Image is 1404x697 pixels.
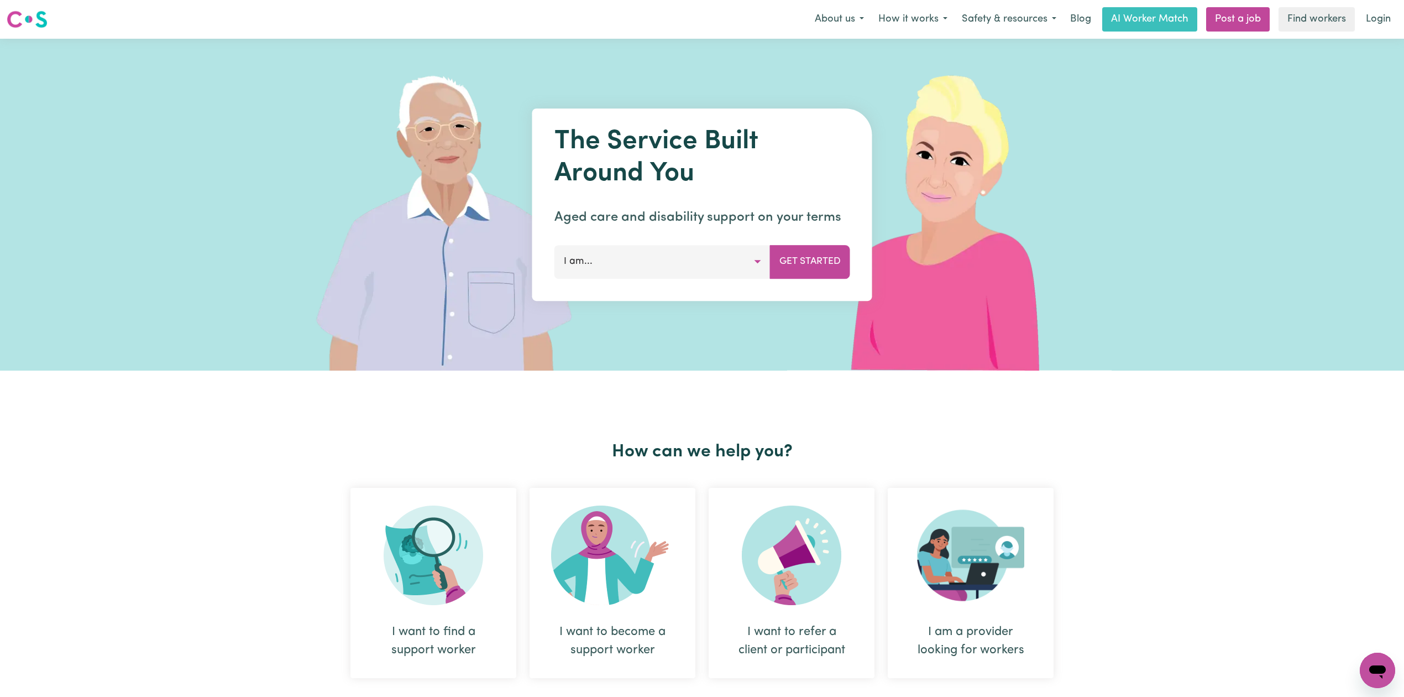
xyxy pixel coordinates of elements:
div: I want to refer a client or participant [709,488,874,678]
a: Login [1359,7,1397,32]
button: About us [808,8,871,31]
button: Get Started [770,245,850,278]
div: I want to become a support worker [556,623,669,659]
img: Become Worker [551,506,674,605]
div: I want to refer a client or participant [735,623,848,659]
button: How it works [871,8,955,31]
h2: How can we help you? [344,441,1060,462]
iframe: Button to launch messaging window [1360,653,1395,688]
div: I am a provider looking for workers [888,488,1054,678]
div: I want to find a support worker [350,488,516,678]
button: I am... [554,245,771,278]
a: Blog [1064,7,1098,32]
h1: The Service Built Around You [554,126,850,190]
a: Post a job [1206,7,1270,32]
img: Careseekers logo [7,9,48,29]
div: I want to find a support worker [377,623,490,659]
img: Refer [742,506,841,605]
div: I want to become a support worker [530,488,695,678]
a: Careseekers logo [7,7,48,32]
p: Aged care and disability support on your terms [554,207,850,227]
img: Search [384,506,483,605]
img: Provider [917,506,1024,605]
a: Find workers [1279,7,1355,32]
div: I am a provider looking for workers [914,623,1027,659]
a: AI Worker Match [1102,7,1197,32]
button: Safety & resources [955,8,1064,31]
